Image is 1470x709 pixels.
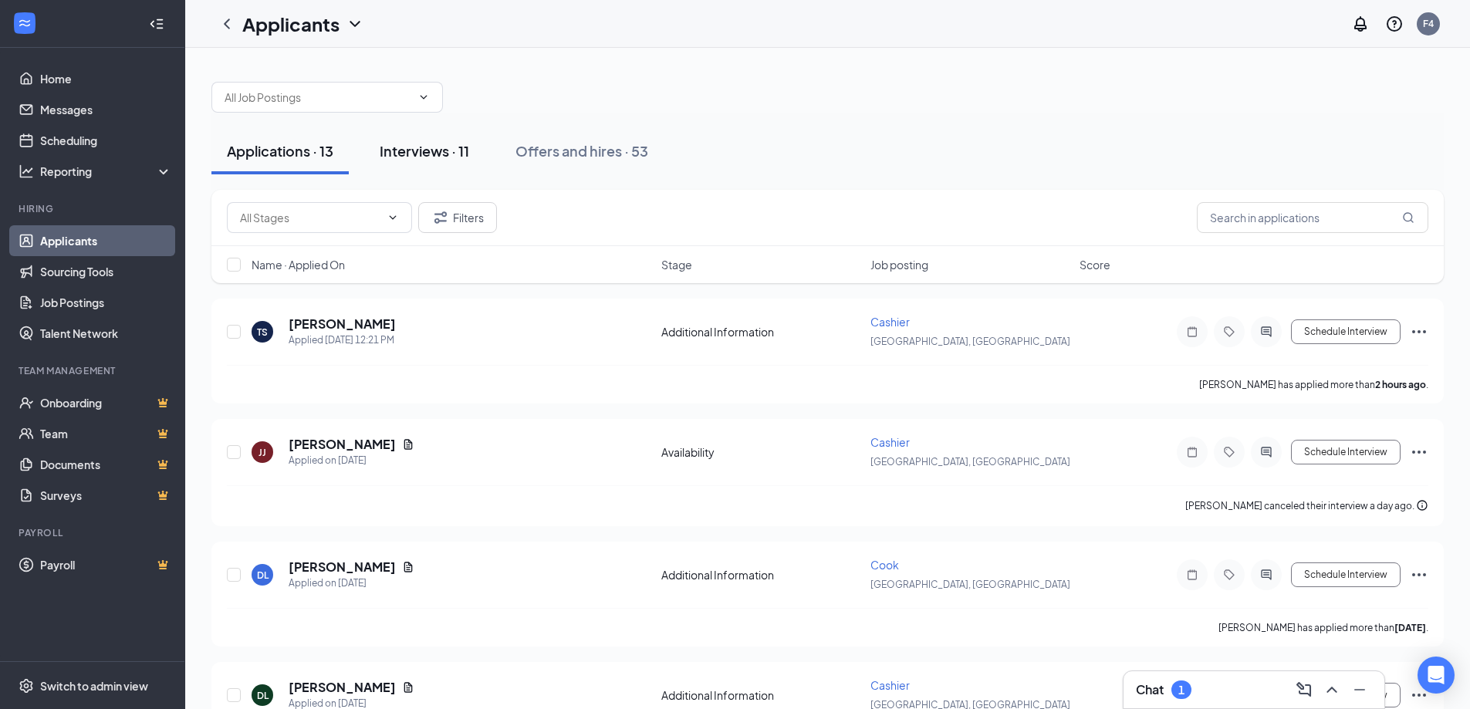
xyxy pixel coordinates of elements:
span: Cook [870,558,899,572]
h1: Applicants [242,11,340,37]
svg: Document [402,561,414,573]
svg: ChevronLeft [218,15,236,33]
span: [GEOGRAPHIC_DATA], [GEOGRAPHIC_DATA] [870,336,1070,347]
div: Hiring [19,202,169,215]
button: ChevronUp [1320,677,1344,702]
svg: ChevronDown [387,211,399,224]
div: DL [257,689,269,702]
span: Name · Applied On [252,257,345,272]
button: Schedule Interview [1291,440,1401,464]
svg: ChevronDown [346,15,364,33]
span: Score [1080,257,1110,272]
svg: Note [1183,569,1201,581]
div: TS [257,326,268,339]
span: Cashier [870,435,910,449]
svg: Note [1183,326,1201,338]
div: 1 [1178,684,1184,697]
svg: Ellipses [1410,322,1428,341]
input: All Stages [240,209,380,226]
svg: Document [402,681,414,694]
svg: ActiveChat [1257,326,1276,338]
svg: ActiveChat [1257,569,1276,581]
svg: ComposeMessage [1295,680,1313,699]
svg: Settings [19,678,34,694]
a: Sourcing Tools [40,256,172,287]
svg: Filter [431,208,450,227]
a: SurveysCrown [40,480,172,511]
div: Applied on [DATE] [289,576,414,591]
a: Home [40,63,172,94]
svg: Ellipses [1410,443,1428,461]
div: Additional Information [661,687,861,703]
svg: QuestionInfo [1385,15,1404,33]
a: Talent Network [40,318,172,349]
span: Cashier [870,315,910,329]
h3: Chat [1136,681,1164,698]
span: Cashier [870,678,910,692]
svg: Tag [1220,326,1239,338]
div: Offers and hires · 53 [515,141,648,160]
h5: [PERSON_NAME] [289,436,396,453]
svg: Info [1416,499,1428,511]
svg: Ellipses [1410,566,1428,584]
p: [PERSON_NAME] has applied more than . [1218,621,1428,634]
span: Stage [661,257,692,272]
svg: ChevronDown [417,91,430,103]
input: Search in applications [1197,202,1428,233]
button: ComposeMessage [1292,677,1316,702]
button: Minimize [1347,677,1372,702]
div: Open Intercom Messenger [1418,657,1455,694]
div: Applied [DATE] 12:21 PM [289,333,396,348]
span: [GEOGRAPHIC_DATA], [GEOGRAPHIC_DATA] [870,579,1070,590]
svg: ActiveChat [1257,446,1276,458]
span: Job posting [870,257,928,272]
h5: [PERSON_NAME] [289,559,396,576]
a: OnboardingCrown [40,387,172,418]
a: Applicants [40,225,172,256]
svg: MagnifyingGlass [1402,211,1414,224]
div: Interviews · 11 [380,141,469,160]
span: [GEOGRAPHIC_DATA], [GEOGRAPHIC_DATA] [870,456,1070,468]
p: [PERSON_NAME] has applied more than . [1199,378,1428,391]
svg: Document [402,438,414,451]
svg: Analysis [19,164,34,179]
div: Payroll [19,526,169,539]
div: [PERSON_NAME] canceled their interview a day ago. [1185,498,1428,514]
div: Additional Information [661,324,861,339]
svg: ChevronUp [1323,680,1341,699]
div: JJ [259,446,266,459]
svg: Minimize [1350,680,1369,699]
svg: Notifications [1351,15,1370,33]
div: DL [257,569,269,582]
svg: Ellipses [1410,686,1428,704]
div: Switch to admin view [40,678,148,694]
h5: [PERSON_NAME] [289,679,396,696]
div: Applied on [DATE] [289,453,414,468]
svg: Collapse [149,16,164,32]
svg: Tag [1220,569,1239,581]
a: Job Postings [40,287,172,318]
div: Availability [661,444,861,460]
svg: Tag [1220,446,1239,458]
div: Reporting [40,164,173,179]
a: TeamCrown [40,418,172,449]
h5: [PERSON_NAME] [289,316,396,333]
b: [DATE] [1394,622,1426,633]
div: F4 [1423,17,1434,30]
svg: WorkstreamLogo [17,15,32,31]
div: Additional Information [661,567,861,582]
div: Team Management [19,364,169,377]
button: Schedule Interview [1291,562,1401,587]
svg: Note [1183,446,1201,458]
div: Applications · 13 [227,141,333,160]
a: Messages [40,94,172,125]
a: DocumentsCrown [40,449,172,480]
b: 2 hours ago [1375,379,1426,390]
a: Scheduling [40,125,172,156]
button: Filter Filters [418,202,497,233]
button: Schedule Interview [1291,319,1401,344]
input: All Job Postings [225,89,411,106]
a: PayrollCrown [40,549,172,580]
